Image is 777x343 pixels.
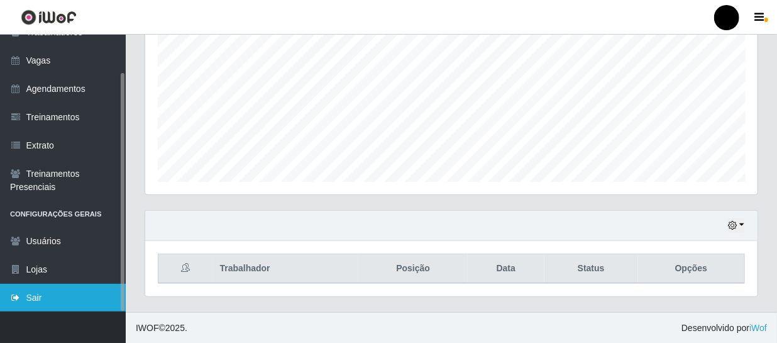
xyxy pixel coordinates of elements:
[136,322,187,335] span: © 2025 .
[136,323,159,333] span: IWOF
[468,254,544,284] th: Data
[358,254,468,284] th: Posição
[749,323,767,333] a: iWof
[21,9,77,25] img: CoreUI Logo
[681,322,767,335] span: Desenvolvido por
[638,254,745,284] th: Opções
[544,254,638,284] th: Status
[212,254,359,284] th: Trabalhador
